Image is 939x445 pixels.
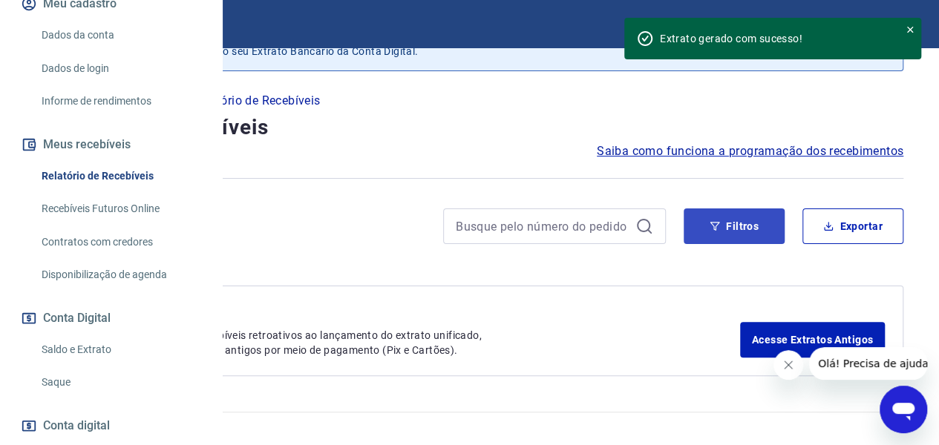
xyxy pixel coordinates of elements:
[36,260,204,290] a: Disponibilização de agenda
[36,113,903,142] h4: Relatório de Recebíveis
[36,424,903,440] p: 2025 ©
[802,208,903,244] button: Exportar
[43,415,110,436] span: Conta digital
[36,161,204,191] a: Relatório de Recebíveis
[36,268,903,286] p: Carregando...
[18,302,204,334] button: Conta Digital
[36,20,204,50] a: Dados da conta
[597,142,903,160] a: Saiba como funciona a programação dos recebimentos
[660,31,887,46] div: Extrato gerado com sucesso!
[36,86,204,116] a: Informe de rendimentos
[74,328,740,357] p: Para ver lançamentos de recebíveis retroativos ao lançamento do extrato unificado, você pode aces...
[36,53,204,84] a: Dados de login
[18,409,204,442] a: Conta digital
[36,227,204,257] a: Contratos com credores
[684,208,785,244] button: Filtros
[18,128,204,161] button: Meus recebíveis
[740,322,885,357] a: Acesse Extratos Antigos
[36,367,204,398] a: Saque
[9,10,125,22] span: Olá! Precisa de ajuda?
[773,350,803,380] iframe: Fechar mensagem
[36,194,204,224] a: Recebíveis Futuros Online
[192,92,320,110] p: Relatório de Recebíveis
[74,304,740,322] p: Extratos Antigos
[880,386,927,433] iframe: Botão para abrir a janela de mensagens
[809,347,927,380] iframe: Mensagem da empresa
[456,215,629,237] input: Busque pelo número do pedido
[36,334,204,365] a: Saldo e Extrato
[868,10,921,38] button: Sair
